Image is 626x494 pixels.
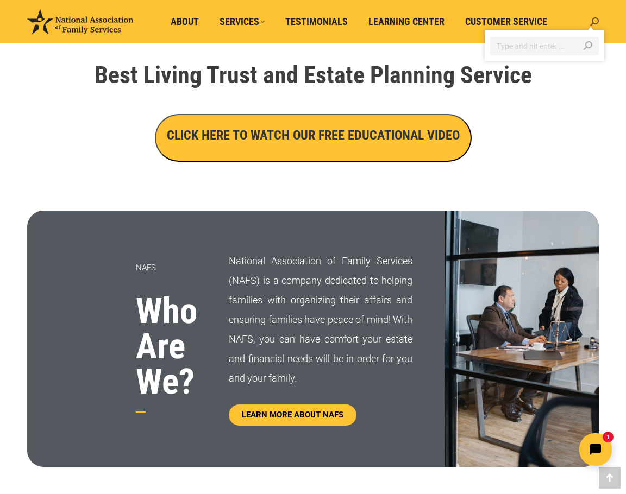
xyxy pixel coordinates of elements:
[171,16,199,28] span: About
[285,16,348,28] span: Testimonials
[465,16,547,28] span: Customer Service
[163,11,206,32] a: About
[33,63,593,87] h1: Best Living Trust and Estate Planning Service
[229,404,356,426] a: LEARN MORE ABOUT NAFS
[434,424,621,475] iframe: Tidio Chat
[229,251,412,388] p: National Association of Family Services (NAFS) is a company dedicated to helping families with or...
[27,9,133,34] img: National Association of Family Services
[242,411,343,419] span: LEARN MORE ABOUT NAFS
[167,126,460,144] h3: CLICK HERE TO WATCH OUR FREE EDUCATIONAL VIDEO
[220,16,265,28] span: Services
[584,30,592,61] a: Search
[155,114,472,162] button: CLICK HERE TO WATCH OUR FREE EDUCATIONAL VIDEO
[278,11,355,32] a: Testimonials
[458,11,555,32] a: Customer Service
[445,211,599,467] img: Family Trust Services
[155,130,472,142] a: CLICK HERE TO WATCH OUR FREE EDUCATIONAL VIDEO
[361,11,452,32] a: Learning Center
[490,37,599,55] input: Search
[136,258,202,277] p: NAFS
[368,16,445,28] span: Learning Center
[136,294,202,400] h3: Who Are We?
